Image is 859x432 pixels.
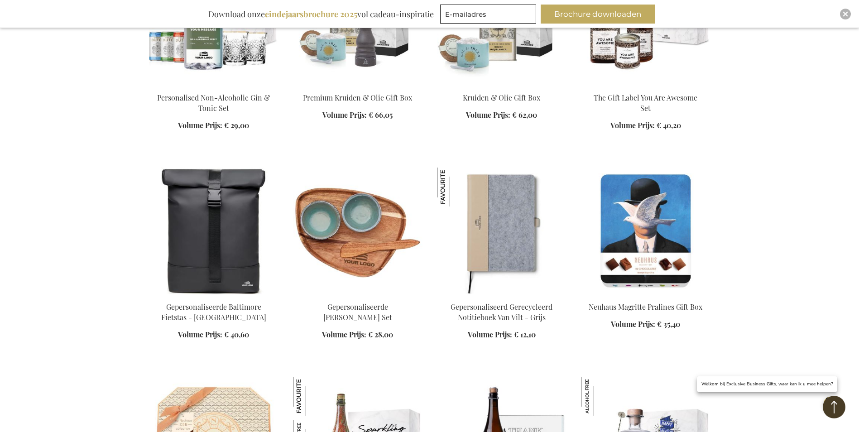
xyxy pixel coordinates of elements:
span: Volume Prijs: [466,110,510,120]
button: Brochure downloaden [541,5,655,24]
a: Gepersonaliseerd Gerecycleerd Notitieboek Van Vilt - Grijs [451,302,552,322]
span: € 62,00 [512,110,537,120]
img: Gepersonaliseerde Alcoholvrije Gin Essenstials Set [581,377,620,416]
a: Personalised Recycled Felt Notebook - Grey Gepersonaliseerd Gerecycleerd Notitieboek Van Vilt - G... [437,291,566,299]
a: Volume Prijs: € 28,00 [322,330,393,340]
a: Gepersonaliseerde [PERSON_NAME] Set [323,302,392,322]
img: Personalised Recycled Felt Notebook - Grey [437,168,566,294]
span: € 66,05 [369,110,393,120]
a: Volume Prijs: € 29,00 [178,120,249,131]
span: Volume Prijs: [178,330,222,339]
img: Gepersonaliseerde Nomimono Tapas Set [293,168,422,294]
a: Volume Prijs: € 66,05 [322,110,393,120]
span: € 28,00 [368,330,393,339]
img: Dame Jeanne Biermocktail Apéro Gift Box [293,377,332,416]
div: Close [840,9,851,19]
img: Neuhaus Magritte Pralines Gift Box [581,168,710,294]
span: € 40,20 [657,120,681,130]
a: Personalised Baltimore Bike Bag - Black [149,291,278,299]
a: The Gift Label You Are Awesome Set [581,82,710,90]
img: Personalised Baltimore Bike Bag - Black [149,168,278,294]
a: Kruiden & Olie Gift Box [437,82,566,90]
a: Volume Prijs: € 40,60 [178,330,249,340]
span: € 40,60 [224,330,249,339]
b: eindejaarsbrochure 2025 [265,9,357,19]
a: Neuhaus Magritte Pralines Gift Box [589,302,702,312]
a: The Gift Label You Are Awesome Set [594,93,697,113]
span: € 12,10 [514,330,536,339]
a: Volume Prijs: € 40,20 [610,120,681,131]
a: Premium Kruiden & Olie Gift Box [303,93,412,102]
span: Volume Prijs: [611,319,655,329]
img: Close [843,11,848,17]
a: Personalised Non-Alcoholic Gin & Tonic Set [157,93,270,113]
a: Kruiden & Olie Gift Box [463,93,540,102]
span: Volume Prijs: [468,330,512,339]
span: Volume Prijs: [322,110,367,120]
a: Volume Prijs: € 12,10 [468,330,536,340]
span: Volume Prijs: [322,330,366,339]
a: Premium Kruiden & Olie Gift Box [293,82,422,90]
div: Download onze vol cadeau-inspiratie [204,5,438,24]
form: marketing offers and promotions [440,5,539,26]
span: € 35,40 [657,319,680,329]
a: Gepersonaliseerde Nomimono Tapas Set [293,291,422,299]
span: Volume Prijs: [178,120,222,130]
a: Volume Prijs: € 35,40 [611,319,680,330]
a: Volume Prijs: € 62,00 [466,110,537,120]
a: Personalised Non-Alcoholic Gin & Tonic Set Personalised Non-Alcoholic Gin & Tonic Set [149,82,278,90]
a: Neuhaus Magritte Pralines Gift Box [581,291,710,299]
img: Gepersonaliseerd Gerecycleerd Notitieboek Van Vilt - Grijs [437,168,476,206]
a: Gepersonaliseerde Baltimore Fietstas - [GEOGRAPHIC_DATA] [161,302,266,322]
span: € 29,00 [224,120,249,130]
span: Volume Prijs: [610,120,655,130]
input: E-mailadres [440,5,536,24]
